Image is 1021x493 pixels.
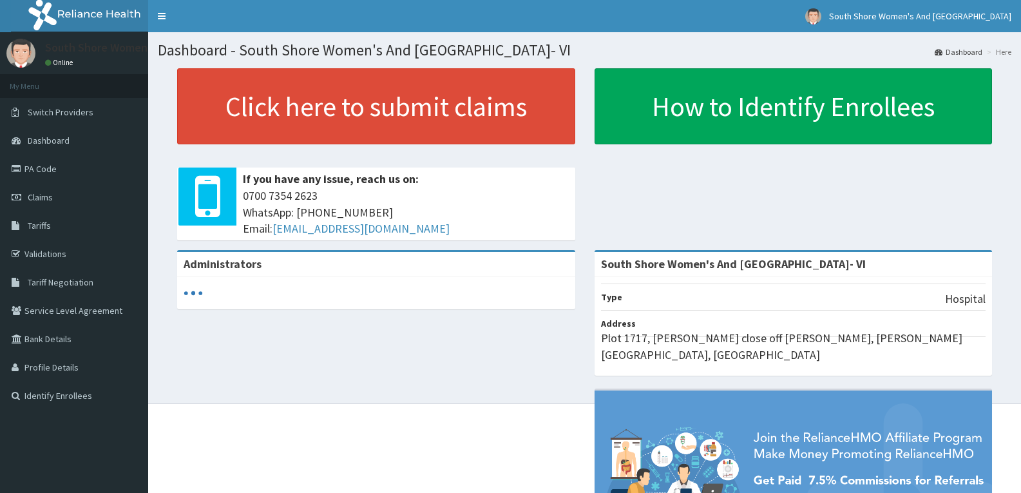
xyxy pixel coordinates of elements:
strong: South Shore Women's And [GEOGRAPHIC_DATA]- VI [601,256,866,271]
a: How to Identify Enrollees [595,68,993,144]
img: User Image [805,8,821,24]
span: Dashboard [28,135,70,146]
a: Online [45,58,76,67]
li: Here [984,46,1011,57]
a: Dashboard [935,46,982,57]
span: Tariff Negotiation [28,276,93,288]
span: Claims [28,191,53,203]
b: If you have any issue, reach us on: [243,171,419,186]
p: South Shore Women's And [GEOGRAPHIC_DATA] [45,42,287,53]
b: Address [601,318,636,329]
p: Hospital [945,291,986,307]
a: Click here to submit claims [177,68,575,144]
span: Switch Providers [28,106,93,118]
h1: Dashboard - South Shore Women's And [GEOGRAPHIC_DATA]- VI [158,42,1011,59]
b: Type [601,291,622,303]
svg: audio-loading [184,284,203,303]
p: Plot 1717, [PERSON_NAME] close off [PERSON_NAME], [PERSON_NAME][GEOGRAPHIC_DATA], [GEOGRAPHIC_DATA] [601,330,986,363]
span: 0700 7354 2623 WhatsApp: [PHONE_NUMBER] Email: [243,188,569,237]
b: Administrators [184,256,262,271]
span: South Shore Women's And [GEOGRAPHIC_DATA] [829,10,1011,22]
span: Tariffs [28,220,51,231]
img: User Image [6,39,35,68]
a: [EMAIL_ADDRESS][DOMAIN_NAME] [272,221,450,236]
